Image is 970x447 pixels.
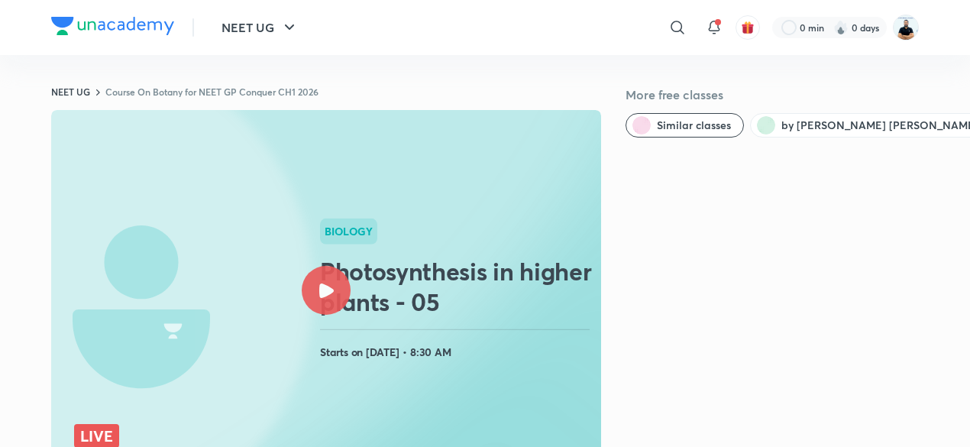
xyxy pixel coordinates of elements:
img: streak [833,20,849,35]
button: NEET UG [212,12,308,43]
img: Subhash Chandra Yadav [893,15,919,40]
h5: More free classes [626,86,919,104]
button: avatar [736,15,760,40]
h4: Starts on [DATE] • 8:30 AM [320,342,595,362]
a: Company Logo [51,17,174,39]
span: Similar classes [657,118,731,133]
a: Course On Botany for NEET GP Conquer CH1 2026 [105,86,318,98]
a: NEET UG [51,86,90,98]
button: Similar classes [626,113,744,138]
h2: Photosynthesis in higher plants - 05 [320,256,595,317]
img: Company Logo [51,17,174,35]
img: avatar [741,21,755,34]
